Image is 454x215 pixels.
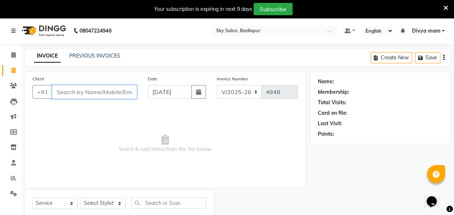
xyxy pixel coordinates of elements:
b: 08047224946 [79,21,111,41]
button: Subscribe [254,3,293,15]
iframe: chat widget [424,186,447,208]
div: Membership: [318,88,349,96]
div: Total Visits: [318,99,346,106]
label: Invoice Number [217,76,248,82]
div: Your subscription is expiring in next 9 days [154,5,252,13]
div: Card on file: [318,109,347,117]
label: Date [148,76,157,82]
img: logo [18,21,68,41]
span: Select & add items from the list below [33,107,298,180]
div: Points: [318,130,334,138]
div: Last Visit: [318,120,342,127]
a: INVOICE [34,50,61,63]
button: Save [415,52,440,63]
a: PREVIOUS INVOICES [69,52,120,59]
label: Client [33,76,44,82]
button: +91 [33,85,53,99]
button: Create New [371,52,412,63]
span: Divya mam [412,27,440,35]
input: Search or Scan [131,197,206,208]
div: Name: [318,78,334,85]
input: Search by Name/Mobile/Email/Code [52,85,137,99]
